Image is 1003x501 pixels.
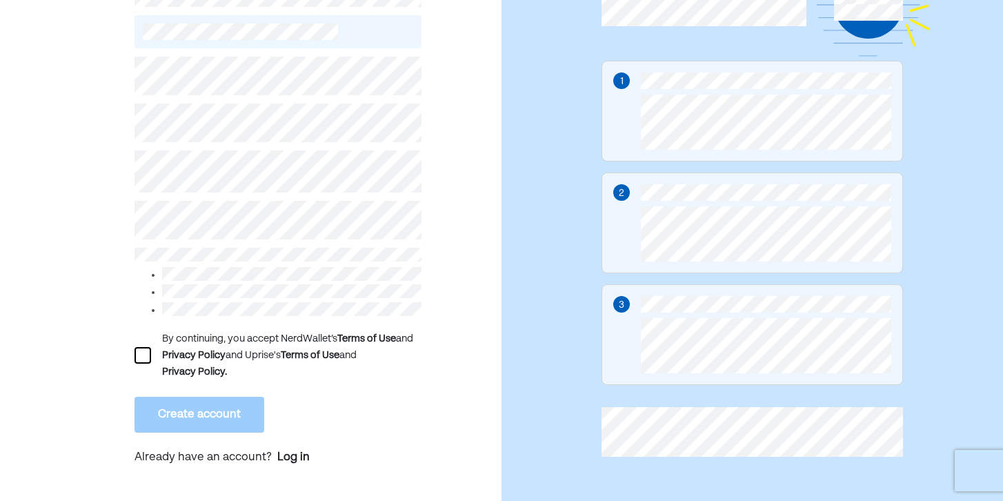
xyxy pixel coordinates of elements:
div: Privacy Policy [162,347,226,364]
a: Log in [277,449,310,466]
div: By continuing, you accept NerdWallet’s and and Uprise's and [162,331,421,380]
div: 3 [619,297,624,313]
div: 1 [620,74,624,89]
div: 2 [619,186,624,201]
div: Terms of Use [337,331,396,347]
div: Privacy Policy. [162,364,227,380]
div: Terms of Use [281,347,339,364]
button: Create account [135,397,264,433]
p: Already have an account? [135,449,421,467]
